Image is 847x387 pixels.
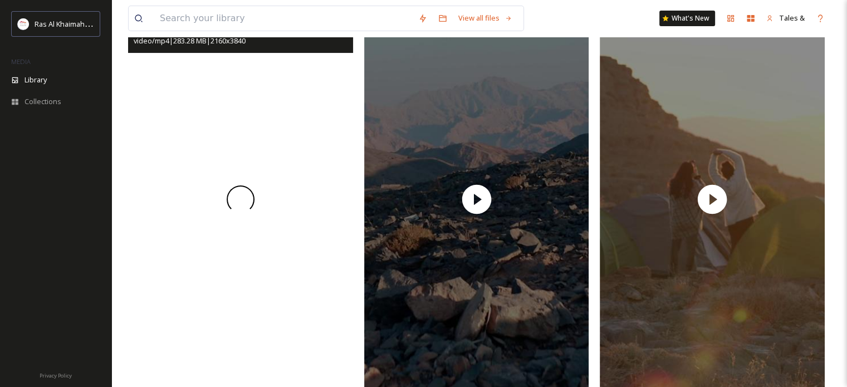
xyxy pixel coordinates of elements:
[134,36,246,46] span: video/mp4 | 283.28 MB | 2160 x 3840
[40,372,72,379] span: Privacy Policy
[779,13,805,23] span: Tales &
[40,368,72,381] a: Privacy Policy
[25,96,61,107] span: Collections
[659,11,715,26] a: What's New
[154,6,413,31] input: Search your library
[18,18,29,30] img: Logo_RAKTDA_RGB-01.png
[453,7,518,29] a: View all files
[11,57,31,66] span: MEDIA
[35,18,192,29] span: Ras Al Khaimah Tourism Development Authority
[761,7,810,29] a: Tales &
[25,75,47,85] span: Library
